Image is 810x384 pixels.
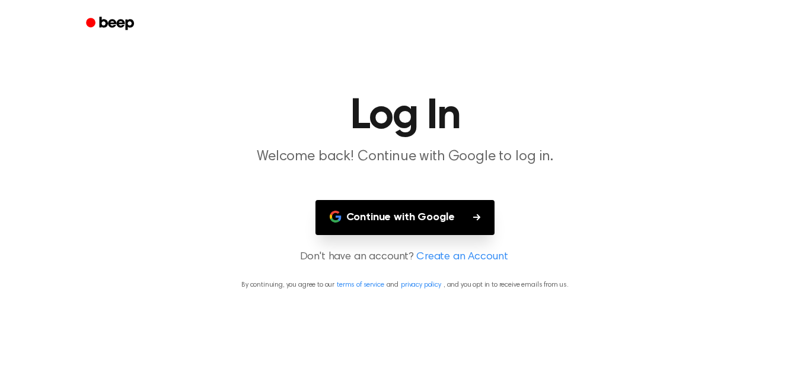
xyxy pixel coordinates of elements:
[177,147,633,167] p: Welcome back! Continue with Google to log in.
[337,281,384,288] a: terms of service
[14,280,796,290] p: By continuing, you agree to our and , and you opt in to receive emails from us.
[315,200,495,235] button: Continue with Google
[101,95,709,138] h1: Log In
[14,249,796,265] p: Don't have an account?
[401,281,441,288] a: privacy policy
[78,12,145,36] a: Beep
[416,249,508,265] a: Create an Account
